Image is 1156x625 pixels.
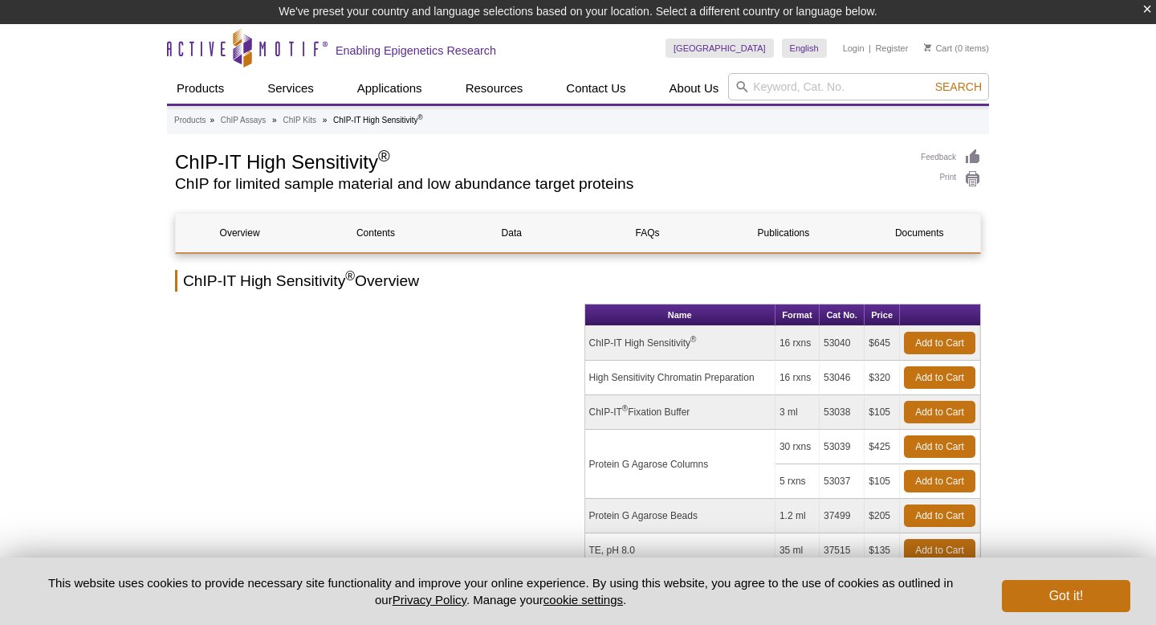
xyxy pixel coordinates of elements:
[904,435,975,458] a: Add to Cart
[719,214,847,252] a: Publications
[167,73,234,104] a: Products
[775,304,820,326] th: Format
[921,170,981,188] a: Print
[775,395,820,430] td: 3 ml
[584,214,711,252] a: FAQs
[924,43,931,51] img: Your Cart
[820,361,865,395] td: 53046
[843,43,865,54] a: Login
[921,149,981,166] a: Feedback
[820,395,865,430] td: 53038
[585,326,775,361] td: ChIP-IT High Sensitivity
[865,304,900,326] th: Price
[543,593,623,607] button: cookie settings
[448,214,576,252] a: Data
[820,326,865,361] td: 53040
[904,470,975,492] a: Add to Cart
[283,113,316,128] a: ChIP Kits
[904,366,975,389] a: Add to Cart
[865,395,900,430] td: $105
[782,39,827,58] a: English
[622,404,628,413] sup: ®
[323,116,328,125] li: »
[348,73,432,104] a: Applications
[865,430,900,464] td: $425
[175,149,905,173] h1: ChIP-IT High Sensitivity
[174,113,206,128] a: Products
[820,533,865,568] td: 37515
[728,73,989,100] input: Keyword, Cat. No.
[378,147,390,165] sup: ®
[345,269,355,283] sup: ®
[221,113,267,128] a: ChIP Assays
[865,464,900,499] td: $105
[904,539,975,562] a: Add to Cart
[393,593,466,607] a: Privacy Policy
[856,214,983,252] a: Documents
[585,430,775,499] td: Protein G Agarose Columns
[924,43,952,54] a: Cart
[775,533,820,568] td: 35 ml
[175,270,981,292] h2: ChIP-IT High Sensitivity Overview
[930,80,987,94] button: Search
[585,533,775,568] td: TE, pH 8.0
[775,430,820,464] td: 30 rxns
[924,39,989,58] li: (0 items)
[865,533,900,568] td: $135
[210,116,214,125] li: »
[585,499,775,533] td: Protein G Agarose Beads
[585,304,775,326] th: Name
[690,335,696,344] sup: ®
[820,304,865,326] th: Cat No.
[26,574,975,608] p: This website uses cookies to provide necessary site functionality and improve your online experie...
[904,504,975,527] a: Add to Cart
[336,43,496,58] h2: Enabling Epigenetics Research
[775,464,820,499] td: 5 rxns
[775,326,820,361] td: 16 rxns
[820,430,865,464] td: 53039
[272,116,277,125] li: »
[666,39,774,58] a: [GEOGRAPHIC_DATA]
[820,464,865,499] td: 53037
[456,73,533,104] a: Resources
[660,73,729,104] a: About Us
[1002,580,1130,612] button: Got it!
[176,214,303,252] a: Overview
[775,499,820,533] td: 1.2 ml
[556,73,635,104] a: Contact Us
[869,39,871,58] li: |
[311,214,439,252] a: Contents
[585,361,775,395] td: High Sensitivity Chromatin Preparation
[417,113,422,121] sup: ®
[775,361,820,395] td: 16 rxns
[865,326,900,361] td: $645
[175,177,905,191] h2: ChIP for limited sample material and low abundance target proteins
[875,43,908,54] a: Register
[865,361,900,395] td: $320
[820,499,865,533] td: 37499
[904,332,975,354] a: Add to Cart
[865,499,900,533] td: $205
[935,80,982,93] span: Search
[258,73,324,104] a: Services
[585,395,775,430] td: ChIP-IT Fixation Buffer
[333,116,423,125] li: ChIP-IT High Sensitivity
[904,401,975,423] a: Add to Cart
